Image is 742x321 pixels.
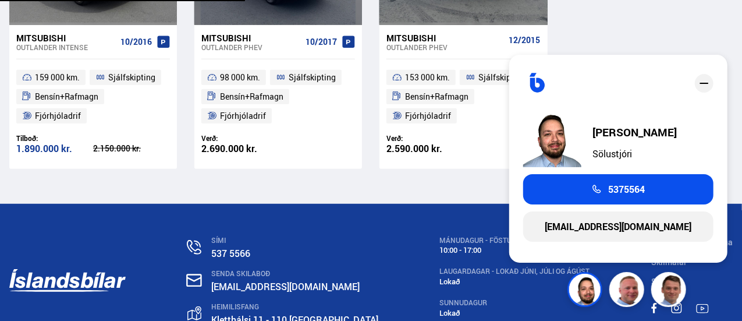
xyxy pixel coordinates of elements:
[569,274,604,309] img: nhp88E3Fdnt1Opn2.png
[509,36,541,45] span: 12/2015
[440,299,590,307] div: SUNNUDAGUR
[405,90,468,104] span: Bensín+Rafmagn
[120,37,152,47] span: 10/2016
[386,144,463,154] div: 2.590.000 kr.
[16,33,116,43] div: Mitsubishi
[186,274,202,287] img: nHj8e-n-aHgjukTg.svg
[201,43,301,51] div: Outlander PHEV
[306,37,337,47] span: 10/2017
[440,277,590,286] div: Lokað
[35,70,80,84] span: 159 000 km.
[187,240,201,255] img: n0V2lOsqF3l1V2iz.svg
[93,144,170,153] div: 2.150.000 kr.
[478,70,526,84] span: Sjálfskipting
[9,25,177,169] a: Mitsubishi Outlander INTENSE 10/2016 159 000 km. Sjálfskipting Bensín+Rafmagn Fjórhjóladrif Tilbo...
[201,144,278,154] div: 2.690.000 kr.
[440,237,590,245] div: MÁNUDAGUR - FÖSTUDAGUR
[593,149,677,159] div: Sölustjóri
[108,70,155,84] span: Sjálfskipting
[611,274,646,309] img: siFngHWaQ9KaOqBr.png
[696,304,709,313] img: TPE2foN3MBv8dG_-.svg
[194,25,362,169] a: Mitsubishi Outlander PHEV 10/2017 98 000 km. Sjálfskipting Bensín+Rafmagn Fjórhjóladrif Verð: 2.6...
[201,33,301,43] div: Mitsubishi
[386,33,504,43] div: Mitsubishi
[386,43,504,51] div: Outlander PHEV
[593,126,677,138] div: [PERSON_NAME]
[386,134,463,143] div: Verð:
[201,134,278,143] div: Verð:
[523,211,713,242] a: [EMAIL_ADDRESS][DOMAIN_NAME]
[440,309,590,318] div: Lokað
[523,109,581,167] img: nhp88E3Fdnt1Opn2.png
[440,246,590,255] div: 10:00 - 17:00
[35,109,81,123] span: Fjórhjóladrif
[9,5,44,40] button: Open LiveChat chat widget
[405,109,451,123] span: Fjórhjóladrif
[16,43,116,51] div: Outlander INTENSE
[405,70,450,84] span: 153 000 km.
[16,134,93,143] div: Tilboð:
[211,303,378,311] div: HEIMILISFANG
[211,280,360,293] a: [EMAIL_ADDRESS][DOMAIN_NAME]
[695,74,713,93] div: close
[211,270,378,278] div: SENDA SKILABOÐ
[35,90,98,104] span: Bensín+Rafmagn
[187,306,201,321] img: gp4YpyYFnEr45R34.svg
[653,274,688,309] img: FbJEzSuNWCJXmdc-.webp
[220,70,260,84] span: 98 000 km.
[523,174,713,204] a: 5375564
[220,90,283,104] span: Bensín+Rafmagn
[289,70,336,84] span: Sjálfskipting
[16,144,93,154] div: 1.890.000 kr.
[220,109,266,123] span: Fjórhjóladrif
[379,25,547,169] a: Mitsubishi Outlander PHEV 12/2015 153 000 km. Sjálfskipting Bensín+Rafmagn Fjórhjóladrif Verð: 2....
[211,237,378,245] div: SÍMI
[440,267,590,276] div: LAUGARDAGAR - Lokað Júni, Júli og Ágúst
[608,184,645,195] span: 5375564
[211,247,250,260] a: 537 5566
